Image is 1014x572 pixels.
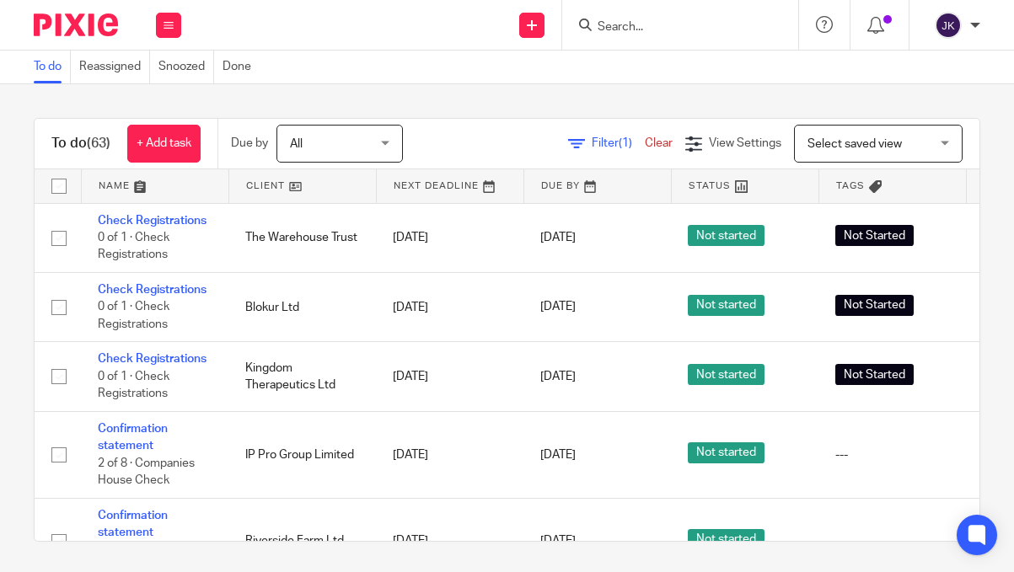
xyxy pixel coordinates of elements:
[836,181,865,190] span: Tags
[158,51,214,83] a: Snoozed
[835,532,949,549] div: ---
[98,302,169,331] span: 0 of 1 · Check Registrations
[98,353,207,365] a: Check Registrations
[376,342,523,411] td: [DATE]
[98,284,207,296] a: Check Registrations
[98,371,169,400] span: 0 of 1 · Check Registrations
[98,423,168,452] a: Confirmation statement
[688,295,765,316] span: Not started
[688,442,765,463] span: Not started
[835,295,914,316] span: Not Started
[835,364,914,385] span: Not Started
[935,12,962,39] img: svg%3E
[231,135,268,152] p: Due by
[376,203,523,272] td: [DATE]
[223,51,260,83] a: Done
[709,137,781,149] span: View Settings
[228,203,376,272] td: The Warehouse Trust
[98,215,207,227] a: Check Registrations
[688,529,765,550] span: Not started
[540,536,576,548] span: [DATE]
[688,364,765,385] span: Not started
[51,135,110,152] h1: To do
[228,411,376,498] td: IP Pro Group Limited
[835,225,914,246] span: Not Started
[596,20,748,35] input: Search
[645,137,673,149] a: Clear
[87,136,110,150] span: (63)
[835,446,949,463] div: ---
[540,449,576,461] span: [DATE]
[540,371,576,382] span: [DATE]
[540,232,576,243] span: [DATE]
[376,411,523,498] td: [DATE]
[79,51,150,83] a: Reassigned
[619,137,632,149] span: (1)
[290,138,303,150] span: All
[34,51,71,83] a: To do
[34,13,118,36] img: Pixie
[688,225,765,246] span: Not started
[228,272,376,341] td: Blokur Ltd
[98,457,195,487] span: 2 of 8 · Companies House Check
[376,272,523,341] td: [DATE]
[540,302,576,313] span: [DATE]
[98,232,169,261] span: 0 of 1 · Check Registrations
[98,510,168,538] a: Confirmation statement
[228,342,376,411] td: Kingdom Therapeutics Ltd
[592,137,645,149] span: Filter
[807,138,902,150] span: Select saved view
[127,125,201,163] a: + Add task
